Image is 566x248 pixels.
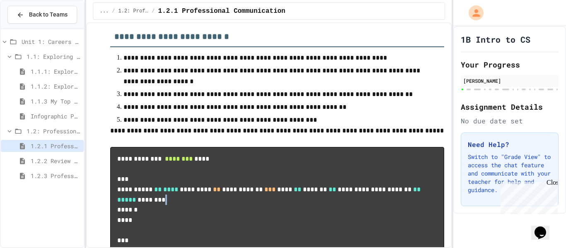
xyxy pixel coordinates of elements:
div: No due date set [461,116,559,126]
span: 1.2.1 Professional Communication [158,6,285,16]
h1: 1B Intro to CS [461,34,530,45]
div: My Account [460,3,486,22]
span: 1.2.2 Review - Professional Communication [31,157,80,165]
span: 1.2.1 Professional Communication [31,142,80,150]
h3: Need Help? [468,140,551,149]
span: / [152,8,155,14]
span: Back to Teams [29,10,68,19]
span: Unit 1: Careers & Professionalism [22,37,80,46]
p: Switch to "Grade View" to access the chat feature and communicate with your teacher for help and ... [468,153,551,194]
span: 1.1.1: Exploring CS Careers [31,67,80,76]
span: 1.1.3 My Top 3 CS Careers! [31,97,80,106]
span: 1.1: Exploring CS Careers [27,52,80,61]
span: ... [100,8,109,14]
span: / [112,8,115,14]
button: Back to Teams [7,6,77,24]
iframe: chat widget [531,215,558,240]
span: 1.2.3 Professional Communication Challenge [31,171,80,180]
span: Infographic Project: Your favorite CS [31,112,80,120]
iframe: chat widget [497,179,558,214]
h2: Your Progress [461,59,559,70]
span: 1.2: Professional Communication [27,127,80,135]
div: Chat with us now!Close [3,3,57,53]
span: 1.1.2: Exploring CS Careers - Review [31,82,80,91]
div: [PERSON_NAME] [463,77,556,84]
h2: Assignment Details [461,101,559,113]
span: 1.2: Professional Communication [119,8,149,14]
